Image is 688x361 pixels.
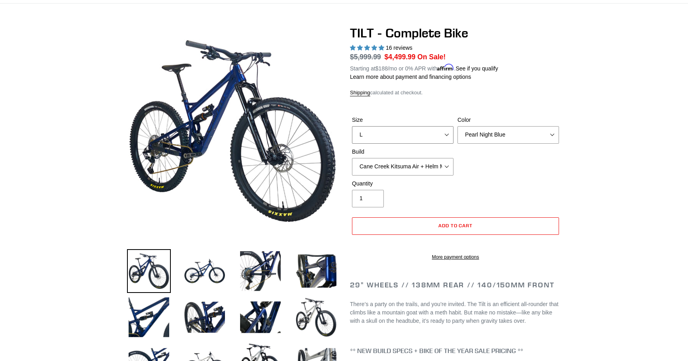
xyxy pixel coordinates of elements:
[350,53,381,61] s: $5,999.99
[386,45,412,51] span: 16 reviews
[350,45,386,51] span: 5.00 stars
[127,249,171,293] img: Load image into Gallery viewer, TILT - Complete Bike
[350,281,561,289] h2: 29" Wheels // 138mm Rear // 140/150mm Front
[350,62,498,73] p: Starting at /mo or 0% APR with .
[127,295,171,339] img: Load image into Gallery viewer, TILT - Complete Bike
[350,89,561,97] div: calculated at checkout.
[350,25,561,41] h1: TILT - Complete Bike
[437,64,454,71] span: Affirm
[352,116,453,124] label: Size
[352,217,559,235] button: Add to cart
[352,148,453,156] label: Build
[350,347,561,355] h4: ** NEW BUILD SPECS + BIKE OF THE YEAR SALE PRICING **
[238,249,282,293] img: Load image into Gallery viewer, TILT - Complete Bike
[294,249,338,293] img: Load image into Gallery viewer, TILT - Complete Bike
[294,295,338,339] img: Load image into Gallery viewer, TILT - Complete Bike
[352,254,559,261] a: More payment options
[417,52,446,62] span: On Sale!
[455,65,498,72] a: See if you qualify - Learn more about Affirm Financing (opens in modal)
[375,65,388,72] span: $188
[350,300,561,325] p: There’s a party on the trails, and you’re invited. The Tilt is an efficient all-rounder that clim...
[457,116,559,124] label: Color
[350,90,370,96] a: Shipping
[183,295,227,339] img: Load image into Gallery viewer, TILT - Complete Bike
[385,53,416,61] span: $4,499.99
[350,74,471,80] a: Learn more about payment and financing options
[238,295,282,339] img: Load image into Gallery viewer, TILT - Complete Bike
[183,249,227,293] img: Load image into Gallery viewer, TILT - Complete Bike
[438,222,473,228] span: Add to cart
[352,180,453,188] label: Quantity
